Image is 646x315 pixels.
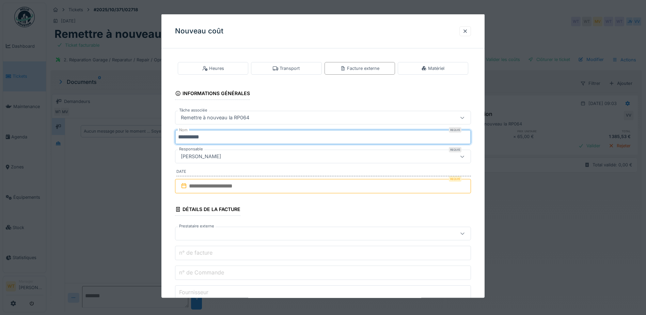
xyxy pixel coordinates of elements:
label: Tâche associée [178,107,209,113]
div: Informations générales [175,88,250,100]
h3: Nouveau coût [175,27,223,35]
div: Matériel [421,65,444,72]
div: Facture externe [340,65,379,72]
label: Responsable [178,146,204,152]
div: Requis [449,127,461,133]
label: Fournisseur [178,288,210,296]
div: Transport [273,65,300,72]
div: [PERSON_NAME] [178,153,224,160]
div: Détails de la facture [175,204,240,216]
label: n° de facture [178,249,214,257]
div: Requis [449,147,461,152]
div: Heures [202,65,224,72]
label: n° de Commande [178,268,225,276]
label: Date [176,169,471,176]
label: Nom [178,127,189,133]
label: Prestataire externe [178,223,216,229]
div: Remettre à nouveau la RP064 [178,114,252,121]
div: Requis [449,176,461,182]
